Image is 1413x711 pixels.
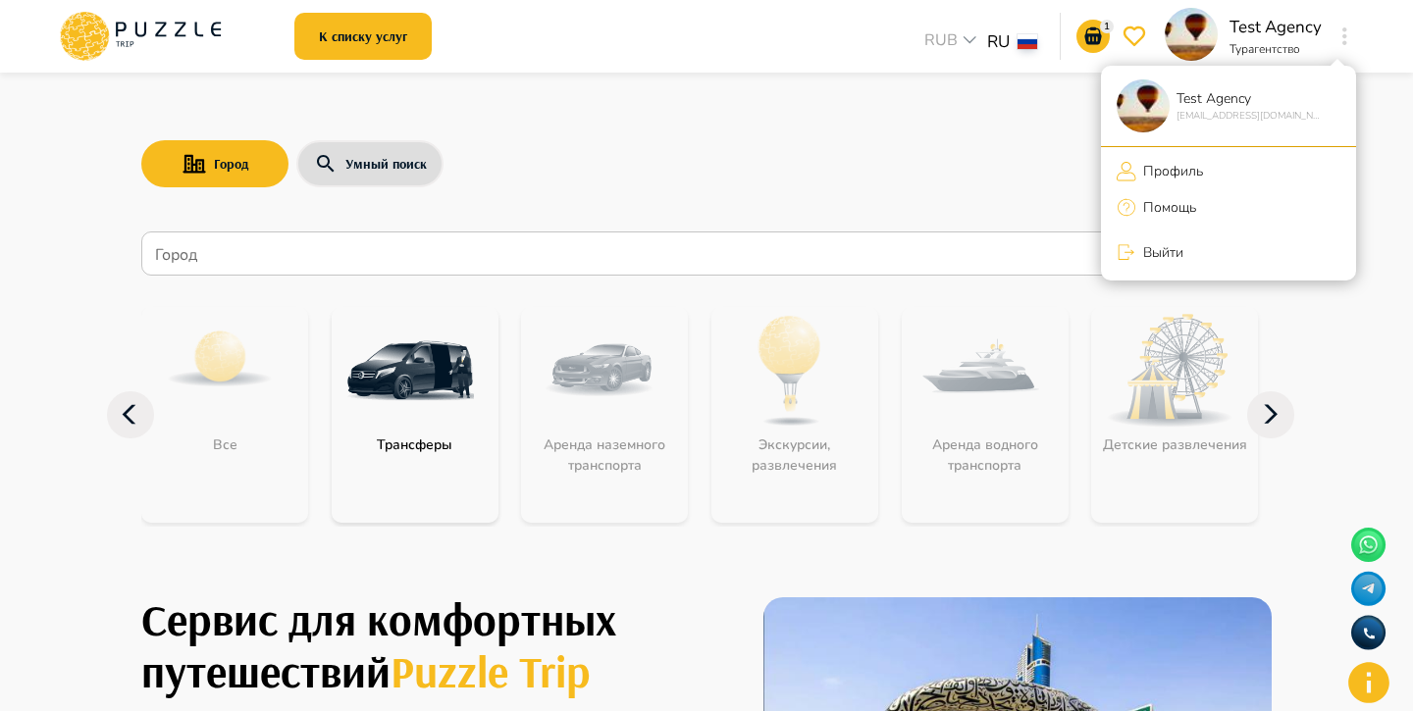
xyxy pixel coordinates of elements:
p: Выйти [1136,242,1183,263]
p: [EMAIL_ADDRESS][DOMAIN_NAME] [1170,109,1324,124]
img: profile_picture PuzzleTrip [1117,79,1170,132]
p: Помощь [1136,197,1196,218]
p: Test Agency [1170,88,1324,109]
p: Профиль [1136,161,1203,181]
